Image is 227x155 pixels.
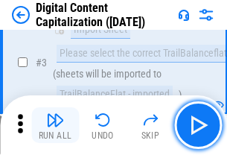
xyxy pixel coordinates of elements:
[92,131,114,140] div: Undo
[186,113,210,137] img: Main button
[79,107,127,143] button: Undo
[36,1,172,29] div: Digital Content Capitalization ([DATE])
[39,131,72,140] div: Run All
[57,86,173,104] div: TrailBalanceFlat - imported
[197,6,215,24] img: Settings menu
[178,9,190,21] img: Support
[46,111,64,129] img: Run All
[71,21,130,39] div: Import Sheet
[31,107,79,143] button: Run All
[94,111,112,129] img: Undo
[36,57,47,69] span: # 3
[141,131,160,140] div: Skip
[141,111,159,129] img: Skip
[12,6,30,24] img: Back
[127,107,174,143] button: Skip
